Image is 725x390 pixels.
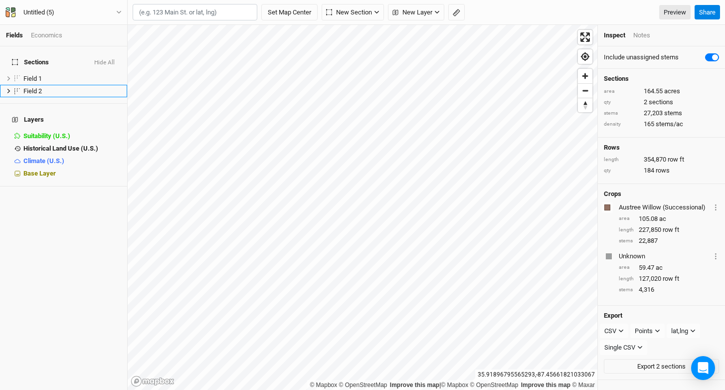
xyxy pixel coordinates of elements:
div: density [604,121,639,128]
button: Crop Usage [713,201,719,213]
button: Shortcut: M [448,4,465,21]
div: Open Intercom Messenger [691,356,715,380]
button: Crop Usage [713,250,719,262]
div: length [604,156,639,164]
div: 35.91896795565293 , -87.45661821033067 [475,370,597,380]
div: Untitled (5) [23,7,54,17]
h4: Layers [6,110,121,130]
a: Improve this map [521,382,570,389]
span: rows [656,166,670,175]
span: ac [659,214,666,223]
canvas: Map [128,25,597,390]
button: Reset bearing to north [578,98,592,112]
span: Base Layer [23,170,56,177]
div: length [619,226,634,234]
div: Austree Willow (Successional) [619,203,711,212]
div: CSV [604,326,616,336]
button: Hide All [94,59,115,66]
button: Zoom in [578,69,592,83]
button: lat,lng [667,324,700,339]
button: Find my location [578,49,592,64]
div: 354,870 [604,155,719,164]
div: Single CSV [604,343,635,353]
div: 27,203 [604,109,719,118]
a: OpenStreetMap [470,382,519,389]
span: ac [656,263,663,272]
span: row ft [668,155,684,164]
span: Suitability (U.S.) [23,132,70,140]
input: (e.g. 123 Main St. or lat, lng) [133,4,257,21]
label: Include unassigned stems [604,53,679,62]
span: acres [664,87,680,96]
div: Inspect [604,31,625,40]
div: 127,020 [619,274,719,283]
button: CSV [600,324,628,339]
a: Mapbox logo [131,376,175,387]
span: Field 1 [23,75,42,82]
div: Economics [31,31,62,40]
div: 4,316 [619,285,719,294]
a: Preview [659,5,691,20]
span: Sections [12,58,49,66]
button: Set Map Center [261,4,318,21]
h4: Rows [604,144,719,152]
h4: Export [604,312,719,320]
span: stems/ac [656,120,683,129]
a: Fields [6,31,23,39]
button: Enter fullscreen [578,30,592,44]
button: Share [695,5,720,20]
button: New Layer [388,4,444,21]
div: Field 2 [23,87,121,95]
div: area [619,264,634,271]
div: 164.55 [604,87,719,96]
a: Mapbox [441,382,468,389]
a: Maxar [572,382,595,389]
div: Notes [633,31,650,40]
a: Mapbox [310,382,337,389]
span: Field 2 [23,87,42,95]
button: Untitled (5) [5,7,122,18]
div: 227,850 [619,225,719,234]
span: New Layer [392,7,432,17]
div: qty [604,167,639,175]
a: Improve this map [390,382,439,389]
div: 105.08 [619,214,719,223]
div: area [619,215,634,222]
span: stems [664,109,682,118]
div: | [310,380,595,390]
h4: Sections [604,75,719,83]
div: Historical Land Use (U.S.) [23,145,121,153]
div: Base Layer [23,170,121,178]
div: length [619,275,634,283]
span: Climate (U.S.) [23,157,64,165]
span: sections [649,98,673,107]
div: stems [604,110,639,117]
span: Historical Land Use (U.S.) [23,145,98,152]
button: Zoom out [578,83,592,98]
div: 184 [604,166,719,175]
div: Field 1 [23,75,121,83]
div: Points [635,326,653,336]
span: row ft [663,274,679,283]
div: qty [604,99,639,106]
div: Unknown [619,252,711,261]
button: Single CSV [600,340,647,355]
div: Suitability (U.S.) [23,132,121,140]
div: 59.47 [619,263,719,272]
div: lat,lng [671,326,688,336]
div: stems [619,237,634,245]
span: Zoom out [578,84,592,98]
span: New Section [326,7,372,17]
a: OpenStreetMap [339,382,387,389]
button: New Section [322,4,384,21]
button: Export 2 sections [604,359,719,374]
div: 165 [604,120,719,129]
h4: Crops [604,190,621,198]
span: row ft [663,225,679,234]
div: 2 [604,98,719,107]
div: stems [619,286,634,294]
